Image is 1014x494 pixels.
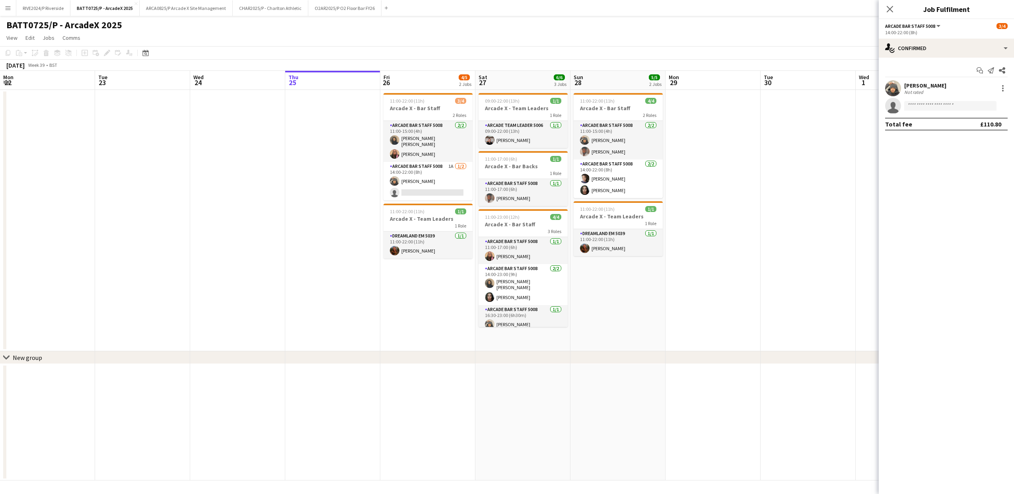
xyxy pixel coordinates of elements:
[479,121,568,148] app-card-role: Arcade Team Leader 50061/109:00-22:00 (13h)[PERSON_NAME]
[479,163,568,170] h3: Arcade X - Bar Backs
[455,223,466,229] span: 1 Role
[574,93,663,198] app-job-card: 11:00-22:00 (11h)4/4Arcade X - Bar Staff2 RolesArcade Bar Staff 50082/211:00-15:00 (4h)[PERSON_NA...
[383,204,473,259] app-job-card: 11:00-22:00 (11h)1/1Arcade X - Team Leaders1 RoleDreamland EM 50391/111:00-22:00 (11h)[PERSON_NAME]
[574,159,663,198] app-card-role: Arcade Bar Staff 50082/214:00-22:00 (8h)[PERSON_NAME][PERSON_NAME]
[669,74,679,81] span: Mon
[643,112,656,118] span: 2 Roles
[193,74,204,81] span: Wed
[879,39,1014,58] div: Confirmed
[6,61,25,69] div: [DATE]
[645,220,656,226] span: 1 Role
[554,81,566,87] div: 3 Jobs
[479,105,568,112] h3: Arcade X - Team Leaders
[49,62,57,68] div: BST
[904,89,925,95] div: Not rated
[668,78,679,87] span: 29
[16,0,70,16] button: RIVE2024/P Riverside
[3,33,21,43] a: View
[459,81,471,87] div: 2 Jobs
[383,231,473,259] app-card-role: Dreamland EM 50391/111:00-22:00 (11h)[PERSON_NAME]
[459,74,470,80] span: 4/5
[479,151,568,206] app-job-card: 11:00-17:00 (6h)1/1Arcade X - Bar Backs1 RoleArcade Bar Staff 50081/111:00-17:00 (6h)[PERSON_NAME]
[70,0,140,16] button: BATT0725/P - ArcadeX 2025
[885,23,935,29] span: Arcade Bar Staff 5008
[885,29,1008,35] div: 14:00-22:00 (8h)
[980,120,1001,128] div: £110.80
[885,23,942,29] button: Arcade Bar Staff 5008
[233,0,308,16] button: CHAR2025/P - Charlton Athletic
[25,34,35,41] span: Edit
[645,98,656,104] span: 4/4
[485,156,517,162] span: 11:00-17:00 (6h)
[580,98,615,104] span: 11:00-22:00 (11h)
[308,0,381,16] button: O2AR2025/P O2 Floor Bar FY26
[39,33,58,43] a: Jobs
[550,156,561,162] span: 1/1
[550,170,561,176] span: 1 Role
[479,221,568,228] h3: Arcade X - Bar Staff
[479,305,568,332] app-card-role: Arcade Bar Staff 50081/116:30-23:00 (6h30m)[PERSON_NAME]
[383,105,473,112] h3: Arcade X - Bar Staff
[6,19,122,31] h1: BATT0725/P - ArcadeX 2025
[390,208,424,214] span: 11:00-22:00 (11h)
[3,74,14,81] span: Mon
[390,98,424,104] span: 11:00-22:00 (11h)
[574,201,663,256] app-job-card: 11:00-22:00 (11h)1/1Arcade X - Team Leaders1 RoleDreamland EM 50391/111:00-22:00 (11h)[PERSON_NAME]
[485,98,520,104] span: 09:00-22:00 (13h)
[479,237,568,264] app-card-role: Arcade Bar Staff 50081/111:00-17:00 (6h)[PERSON_NAME]
[479,179,568,206] app-card-role: Arcade Bar Staff 50081/111:00-17:00 (6h)[PERSON_NAME]
[649,74,660,80] span: 5/5
[479,209,568,327] app-job-card: 11:00-23:00 (12h)4/4Arcade X - Bar Staff3 RolesArcade Bar Staff 50081/111:00-17:00 (6h)[PERSON_NA...
[858,78,869,87] span: 1
[140,0,233,16] button: ARCA0825/P Arcade X Site Management
[2,78,14,87] span: 22
[996,23,1008,29] span: 3/4
[649,81,662,87] div: 2 Jobs
[764,74,773,81] span: Tue
[479,74,487,81] span: Sat
[550,214,561,220] span: 4/4
[645,206,656,212] span: 1/1
[574,213,663,220] h3: Arcade X - Team Leaders
[383,93,473,200] app-job-card: 11:00-22:00 (11h)3/4Arcade X - Bar Staff2 RolesArcade Bar Staff 50082/211:00-15:00 (4h)[PERSON_NA...
[554,74,565,80] span: 6/6
[192,78,204,87] span: 24
[22,33,38,43] a: Edit
[453,112,466,118] span: 2 Roles
[550,112,561,118] span: 1 Role
[97,78,107,87] span: 23
[383,215,473,222] h3: Arcade X - Team Leaders
[287,78,298,87] span: 25
[574,121,663,159] app-card-role: Arcade Bar Staff 50082/211:00-15:00 (4h)[PERSON_NAME][PERSON_NAME]
[477,78,487,87] span: 27
[879,4,1014,14] h3: Job Fulfilment
[455,208,466,214] span: 1/1
[288,74,298,81] span: Thu
[98,74,107,81] span: Tue
[485,214,520,220] span: 11:00-23:00 (12h)
[548,228,561,234] span: 3 Roles
[479,93,568,148] app-job-card: 09:00-22:00 (13h)1/1Arcade X - Team Leaders1 RoleArcade Team Leader 50061/109:00-22:00 (13h)[PERS...
[62,34,80,41] span: Comms
[574,105,663,112] h3: Arcade X - Bar Staff
[383,74,390,81] span: Fri
[904,82,946,89] div: [PERSON_NAME]
[580,206,615,212] span: 11:00-22:00 (11h)
[382,78,390,87] span: 26
[13,354,42,362] div: New group
[6,34,18,41] span: View
[455,98,466,104] span: 3/4
[43,34,54,41] span: Jobs
[479,264,568,305] app-card-role: Arcade Bar Staff 50082/214:00-23:00 (9h)[PERSON_NAME] [PERSON_NAME][PERSON_NAME]
[59,33,84,43] a: Comms
[885,120,912,128] div: Total fee
[550,98,561,104] span: 1/1
[572,78,583,87] span: 28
